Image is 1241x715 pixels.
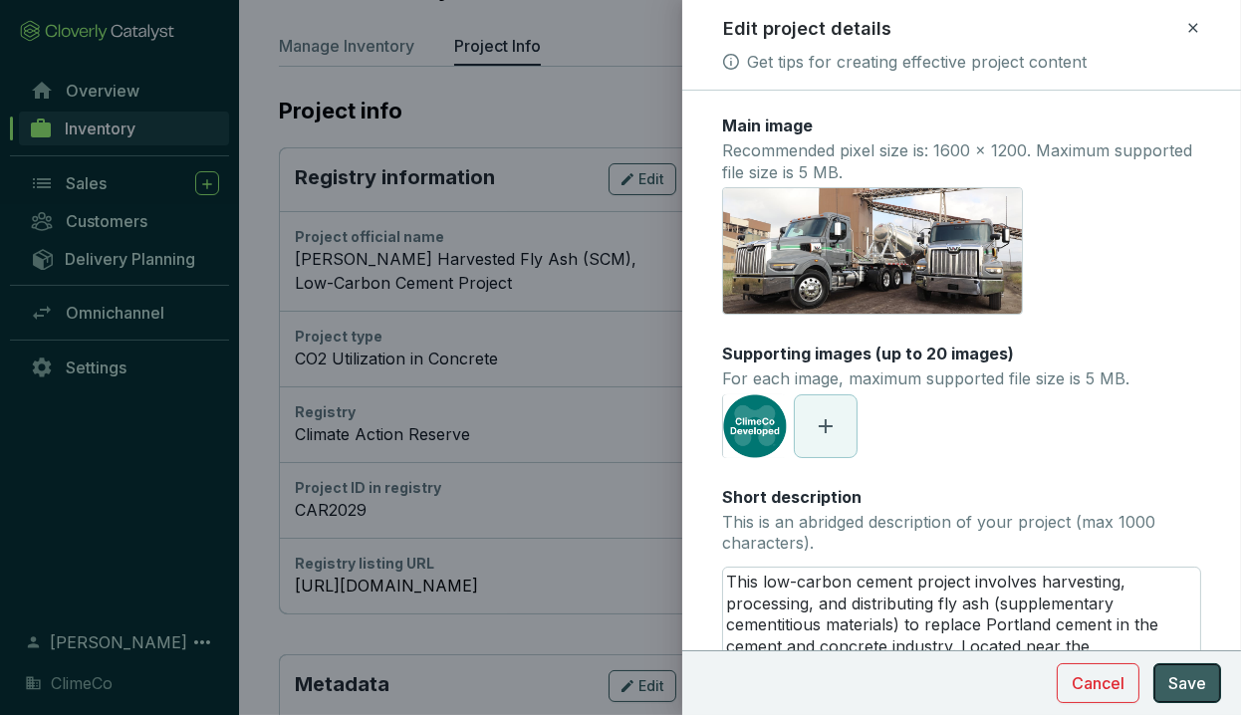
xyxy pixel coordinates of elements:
[722,115,813,136] label: Main image
[723,16,891,42] h2: Edit project details
[1153,663,1221,703] button: Save
[722,140,1201,183] p: Recommended pixel size is: 1600 x 1200. Maximum supported file size is 5 MB.
[722,512,1201,555] p: This is an abridged description of your project (max 1000 characters).
[722,343,1014,364] label: Supporting images (up to 20 images)
[722,368,1129,390] p: For each image, maximum supported file size is 5 MB.
[1057,663,1139,703] button: Cancel
[747,50,1087,74] a: Get tips for creating effective project content
[1072,671,1124,695] span: Cancel
[722,486,862,508] label: Short description
[723,394,787,458] img: ClimeCo Developed.png
[1168,671,1206,695] span: Save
